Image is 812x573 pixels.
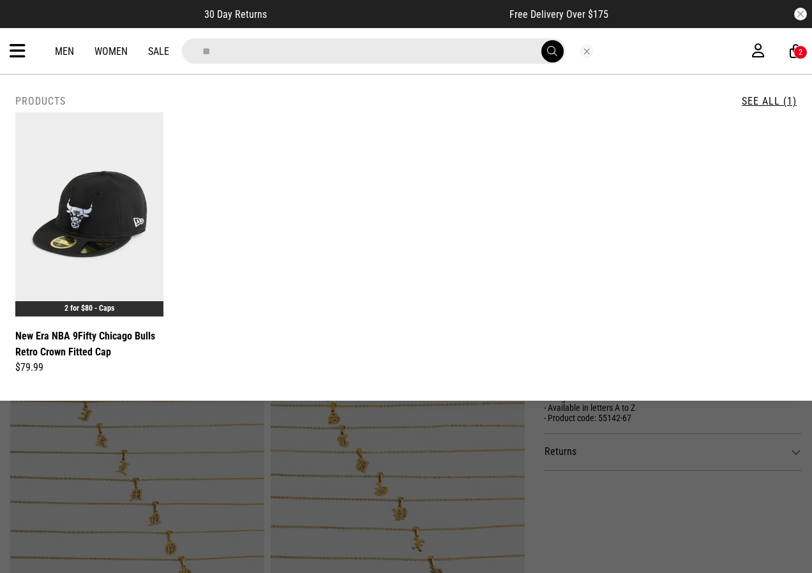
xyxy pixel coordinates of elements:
a: See All (1) [742,95,797,107]
span: Free Delivery Over $175 [509,8,608,20]
h2: Products [15,95,66,107]
div: $79.99 [15,360,163,375]
a: Sale [148,45,169,57]
button: Close search [580,44,594,58]
div: 2 [799,48,802,57]
a: 2 for $80 - Caps [64,304,114,313]
a: Women [94,45,128,57]
span: 30 Day Returns [204,8,267,20]
a: Men [55,45,74,57]
a: 2 [790,45,802,58]
button: Open LiveChat chat widget [10,5,49,43]
iframe: Customer reviews powered by Trustpilot [292,8,484,20]
a: New Era NBA 9Fifty Chicago Bulls Retro Crown Fitted Cap [15,328,163,360]
img: New Era Nba 9fifty Chicago Bulls Retro Crown Fitted Cap in Black [15,112,163,316]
